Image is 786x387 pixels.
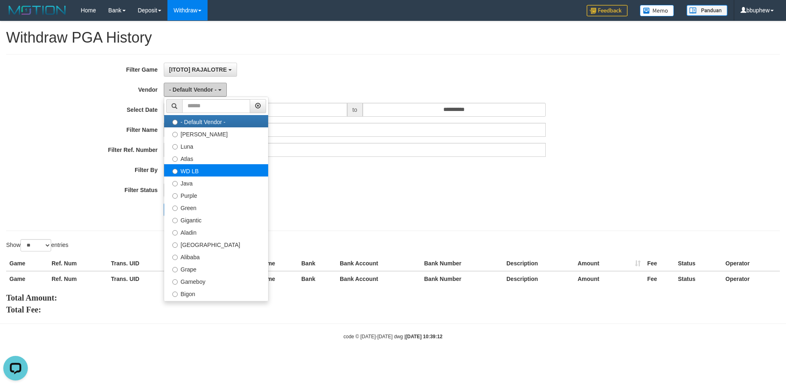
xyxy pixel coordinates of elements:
input: Aladin [172,230,178,235]
th: Trans. UID [108,271,173,286]
label: [PERSON_NAME] [164,127,268,140]
label: Luna [164,140,268,152]
th: Amount [574,256,644,271]
th: Name [256,256,298,271]
span: - Default Vendor - [169,86,217,93]
th: Ref. Num [48,256,108,271]
label: Show entries [6,239,68,251]
th: Bank Account [337,271,421,286]
th: Description [503,271,574,286]
button: Open LiveChat chat widget [3,3,28,28]
th: Amount [574,271,644,286]
small: code © [DATE]-[DATE] dwg | [343,334,443,339]
th: Fee [644,256,675,271]
input: WD LB [172,169,178,174]
label: WD LB [164,164,268,177]
th: Bank Number [421,271,503,286]
b: Total Amount: [6,293,57,302]
label: Green [164,201,268,213]
th: Operator [722,256,780,271]
input: Green [172,206,178,211]
label: Gigantic [164,213,268,226]
span: to [347,103,363,117]
th: Bank [298,256,337,271]
label: Bigon [164,287,268,299]
th: Ref. Num [48,271,108,286]
button: - Default Vendor - [164,83,227,97]
input: [GEOGRAPHIC_DATA] [172,242,178,248]
th: Fee [644,271,675,286]
b: Total Fee: [6,305,41,314]
input: Luna [172,144,178,149]
label: Purple [164,189,268,201]
img: Feedback.jpg [587,5,628,16]
select: Showentries [20,239,51,251]
input: Grape [172,267,178,272]
input: Java [172,181,178,186]
th: Game [6,256,48,271]
label: Gameboy [164,275,268,287]
th: Name [256,271,298,286]
input: Atlas [172,156,178,162]
label: - Default Vendor - [164,115,268,127]
h1: Withdraw PGA History [6,29,780,46]
strong: [DATE] 10:39:12 [406,334,443,339]
th: Game [6,271,48,286]
label: Allstar [164,299,268,312]
th: Trans. UID [108,256,173,271]
input: Bigon [172,292,178,297]
img: Button%20Memo.svg [640,5,674,16]
img: panduan.png [687,5,727,16]
label: Alibaba [164,250,268,263]
button: [ITOTO] RAJALOTRE [164,63,237,77]
span: [ITOTO] RAJALOTRE [169,66,227,73]
label: Aladin [164,226,268,238]
img: MOTION_logo.png [6,4,68,16]
input: Gigantic [172,218,178,223]
th: Status [675,256,722,271]
th: Bank [298,271,337,286]
label: [GEOGRAPHIC_DATA] [164,238,268,250]
label: Java [164,177,268,189]
input: - Default Vendor - [172,120,178,125]
th: Description [503,256,574,271]
input: Purple [172,193,178,199]
th: Bank Account [337,256,421,271]
th: Operator [722,271,780,286]
th: Bank Number [421,256,503,271]
label: Grape [164,263,268,275]
input: Alibaba [172,255,178,260]
input: Gameboy [172,279,178,285]
th: Status [675,271,722,286]
label: Atlas [164,152,268,164]
input: [PERSON_NAME] [172,132,178,137]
